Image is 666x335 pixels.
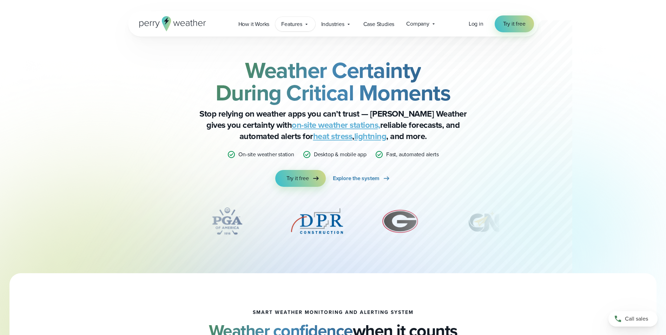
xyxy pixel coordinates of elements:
img: PGA.svg [199,204,255,239]
span: Company [406,20,429,28]
p: On-site weather station [238,150,294,159]
img: DPR-Construction.svg [289,204,345,239]
div: 5 of 12 [289,204,345,239]
div: slideshow [163,204,503,242]
a: Try it free [275,170,326,187]
strong: Weather Certainty During Critical Moments [216,54,451,109]
div: 4 of 12 [199,204,255,239]
span: How it Works [238,20,270,28]
a: heat stress [313,130,352,143]
a: Call sales [608,311,658,327]
a: Explore the system [333,170,391,187]
img: University-of-Georgia.svg [379,204,422,239]
div: 6 of 12 [379,204,422,239]
h1: smart weather monitoring and alerting system [253,310,414,315]
img: MLB.svg [91,204,165,239]
a: How it Works [232,17,276,31]
p: Desktop & mobile app [314,150,367,159]
a: Case Studies [357,17,401,31]
div: 3 of 12 [91,204,165,239]
p: Fast, automated alerts [386,150,439,159]
span: Features [281,20,302,28]
img: Corona-Norco-Unified-School-District.svg [456,204,555,239]
a: lightning [354,130,387,143]
span: Industries [321,20,344,28]
span: Case Studies [363,20,395,28]
span: Try it free [503,20,526,28]
p: Stop relying on weather apps you can’t trust — [PERSON_NAME] Weather gives you certainty with rel... [193,108,474,142]
div: 7 of 12 [456,204,555,239]
span: Explore the system [333,174,380,183]
span: Try it free [286,174,309,183]
span: Call sales [625,315,648,323]
a: Try it free [495,15,534,32]
a: on-site weather stations, [292,119,380,131]
a: Log in [469,20,483,28]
